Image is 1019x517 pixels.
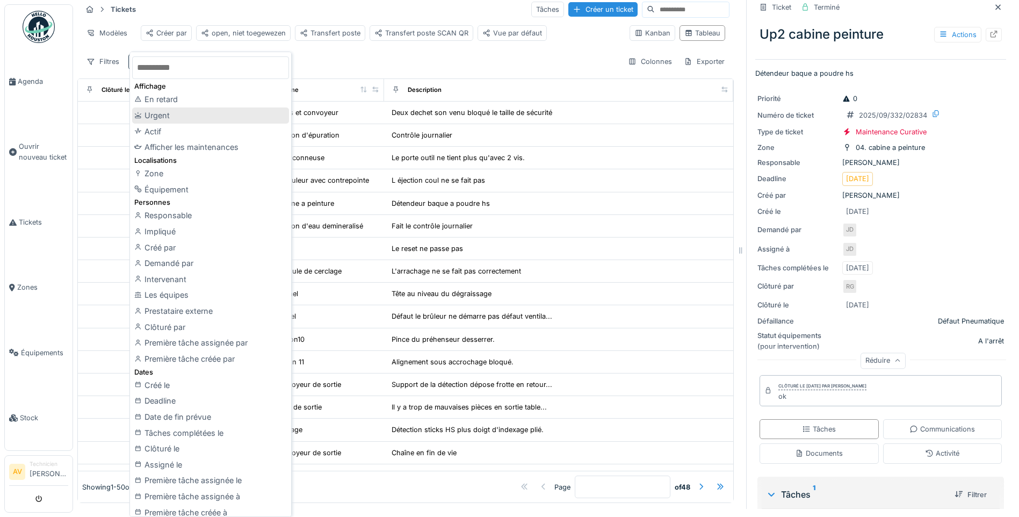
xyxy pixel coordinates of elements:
div: Urgent [132,107,289,124]
div: Afficher les maintenances [132,139,289,155]
div: Responsable [132,207,289,224]
div: JD [842,222,857,238]
div: Équipement [132,182,289,198]
div: RG [842,279,857,294]
div: Première tâche assignée le [132,472,289,489]
div: Tâches complétées le [757,263,838,273]
div: Tableau [684,28,720,38]
div: Terminé [814,2,840,12]
div: Vue par défaut [482,28,542,38]
img: Badge_color-CXgf-gQk.svg [23,11,55,43]
div: Priorité [757,94,838,104]
div: Localisations [132,155,289,166]
div: Actif [132,124,289,140]
div: Transfert poste SCAN QR [374,28,468,38]
div: Activité [925,448,959,458]
div: 05.table de sortie [265,402,322,412]
div: Alignement sous accrochage bloqué. [392,357,514,367]
div: Responsable [757,157,838,168]
span: Zones [17,282,68,292]
div: Il y a trop de mauvaises pièces en sortie table... [392,402,547,412]
div: Maintenance Curative [856,127,927,137]
div: Personnes [132,197,289,207]
div: Clôturé le [757,300,838,310]
div: Kanban [634,28,670,38]
div: Tâches [531,2,564,17]
div: Créer un ticket [568,2,638,17]
div: Tâches [766,488,946,501]
div: Créé le [132,377,289,393]
div: [PERSON_NAME] [757,190,1004,200]
div: 04. cabine a peinture [265,198,334,209]
div: Zone [132,166,289,182]
div: 0 [842,94,857,104]
div: Ticket [772,2,791,12]
div: Première tâche créée par [132,351,289,367]
div: 05.convoyeur de sortie [265,379,341,390]
div: [DATE] [846,263,869,273]
div: ok [778,391,866,401]
div: 2025/09/332/02834 [859,110,927,120]
div: Tâches complétées le [132,425,289,441]
div: Deadline [757,174,838,184]
div: Actions [934,27,981,42]
div: Prestataire externe [132,303,289,319]
div: 06. station d'eau demineralisé [265,221,363,231]
div: Le porte outil ne tient plus qu'avec 2 vis. [392,153,525,163]
div: 04. cabine a peinture [856,142,925,153]
div: Demandé par [132,255,289,271]
div: Clôturé par [757,281,838,291]
div: Fait le contrôle journalier [392,221,473,231]
div: Deux dechet son venu bloqué le taille de sécurité [392,107,552,118]
div: [PERSON_NAME] [757,157,1004,168]
div: Dates [132,367,289,377]
div: Technicien [30,460,68,468]
span: Stock [20,413,68,423]
div: Exporter [679,54,729,69]
div: Chaîne en fin de vie [392,448,457,458]
div: Date de fin prévue [132,409,289,425]
div: Première tâche assignée par [132,335,289,351]
div: Créer par [146,28,187,38]
div: Affichage [132,81,289,91]
div: Détection sticks HS plus doigt d'indexage plié. [392,425,544,435]
div: Défaillance [757,316,838,326]
div: JD [842,242,857,257]
div: Filtres [82,54,124,69]
div: 05.convoyeur de sortie [265,448,341,458]
li: [PERSON_NAME] [30,460,68,483]
div: Pince du préhenseur desserrer. [392,334,495,344]
div: L éjection coul ne se fait pas [392,175,485,185]
div: Support de la détection dépose frotte en retour... [392,379,552,390]
div: Modèles [82,25,132,41]
div: Deadline [132,393,289,409]
div: Type de ticket [757,127,838,137]
span: Tickets [19,217,68,227]
div: open, niet toegewezen [201,28,286,38]
div: En retard [132,91,289,107]
div: Zone [757,142,838,153]
div: La ma haine est à l arrêt avec un crochet bloqué [392,470,549,480]
div: Détendeur baque a poudre hs [392,198,490,209]
div: Clôturé le [DATE] par [PERSON_NAME] [778,383,866,390]
div: 03. module de cerclage [265,266,342,276]
div: Assigné le [132,457,289,473]
div: Up2 cabine peinture [755,20,1006,48]
div: [DATE] [846,206,869,217]
div: Intervenant [132,271,289,288]
div: Clôturé par [132,319,289,335]
div: Créé par [132,240,289,256]
span: Agenda [18,76,68,87]
div: A l'arrêt [978,336,1004,346]
div: Showing 1 - 50 of 2367 [82,482,149,492]
div: Clôturé le [132,441,289,457]
div: Clôturé le [102,85,130,95]
div: 05. station d'épuration [265,130,339,140]
div: 04. tapis et convoyeur [265,107,338,118]
div: Assigné à [757,244,838,254]
div: Documents [795,448,843,458]
div: Défaut le brûleur ne démarre pas défaut ventila... [392,311,552,321]
span: Ouvrir nouveau ticket [19,141,68,162]
div: Impliqué [132,224,289,240]
div: 16. Enrouleur avec contrepointe [265,175,369,185]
